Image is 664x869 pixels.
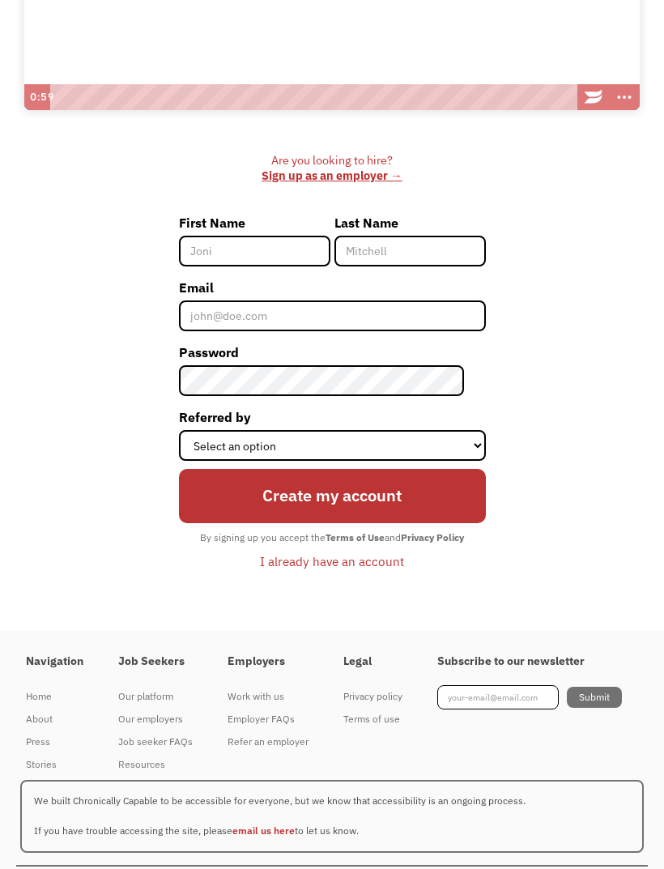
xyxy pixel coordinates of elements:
label: Last Name [334,210,486,236]
h4: Job Seekers [118,654,193,669]
a: Terms of use [343,708,402,731]
div: Our employers [118,709,193,729]
a: Our employers [118,708,193,731]
a: Resources [118,753,193,776]
input: john@doe.com [179,300,486,331]
div: I already have an account [260,552,404,571]
h4: Legal [343,654,402,669]
label: Email [179,275,486,300]
button: Show more buttons [609,84,640,110]
a: Wistia Logo -- Learn More [578,84,609,110]
strong: Privacy Policy [401,531,464,543]
a: Home [26,685,83,708]
input: Joni [179,236,330,266]
strong: Terms of Use [326,531,385,543]
div: By signing up you accept the and [192,527,472,548]
p: We built Chronically Capable to be accessible for everyone, but we know that accessibility is an ... [20,780,644,853]
a: Privacy policy [343,685,402,708]
a: Job seeker FAQs [118,731,193,753]
label: First Name [179,210,330,236]
h4: Employers [228,654,309,669]
div: Job seeker FAQs [118,732,193,752]
a: Sign up as an employer → [262,168,402,183]
h4: Navigation [26,654,83,669]
label: Password [179,339,486,365]
a: Press [26,731,83,753]
h4: Subscribe to our newsletter [437,654,622,669]
div: Employer FAQs [228,709,309,729]
div: Our platform [118,687,193,706]
input: Mitchell [334,236,486,266]
div: Press [26,732,83,752]
a: Employer FAQs [228,708,309,731]
a: Refer an employer [228,731,309,753]
div: Playbar [58,84,571,110]
div: Terms of use [343,709,402,729]
input: Create my account [179,469,486,523]
div: Home [26,687,83,706]
a: Stories [26,753,83,776]
a: About [26,708,83,731]
div: About [26,709,83,729]
input: your-email@email.com [437,685,559,709]
div: Are you looking to hire? ‍ [179,153,486,183]
a: Work with us [228,685,309,708]
div: Privacy policy [343,687,402,706]
form: Footer Newsletter [437,685,622,709]
a: email us here [232,824,295,837]
div: Resources [118,755,193,774]
a: I already have an account [248,547,416,575]
div: Stories [26,755,83,774]
input: Submit [567,687,622,708]
div: Refer an employer [228,732,309,752]
a: Our platform [118,685,193,708]
form: Member-Signup-Form [179,210,486,576]
label: Referred by [179,404,486,430]
div: Work with us [228,687,309,706]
